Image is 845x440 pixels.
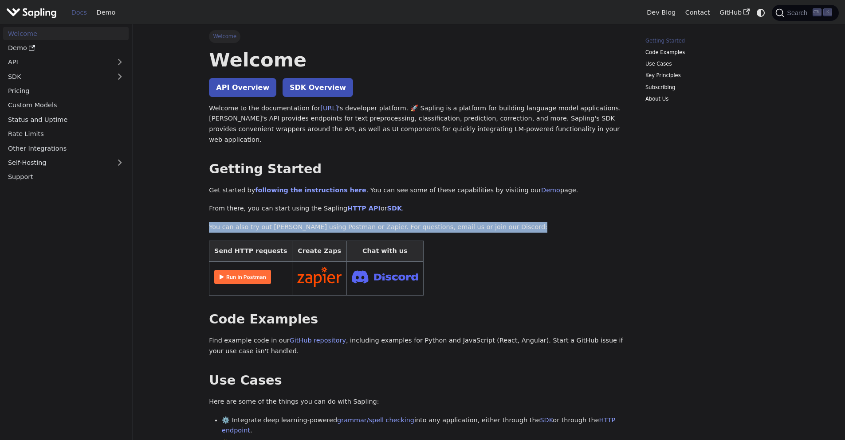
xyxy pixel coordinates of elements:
[3,99,129,112] a: Custom Models
[784,9,813,16] span: Search
[290,337,346,344] a: GitHub repository
[3,42,129,55] a: Demo
[387,205,402,212] a: SDK
[3,156,129,169] a: Self-Hosting
[111,70,129,83] button: Expand sidebar category 'SDK'
[337,417,414,424] a: grammar/spell checking
[209,185,626,196] p: Get started by . You can see some of these capabilities by visiting our page.
[209,161,626,177] h2: Getting Started
[209,103,626,145] p: Welcome to the documentation for 's developer platform. 🚀 Sapling is a platform for building lang...
[541,187,560,194] a: Demo
[680,6,715,19] a: Contact
[209,30,240,43] span: Welcome
[92,6,120,19] a: Demo
[209,203,626,214] p: From there, you can start using the Sapling or .
[772,5,838,21] button: Search (Ctrl+K)
[645,71,766,80] a: Key Principles
[209,335,626,357] p: Find example code in our , including examples for Python and JavaScript (React, Angular). Start a...
[352,268,418,286] img: Join Discord
[6,6,60,19] a: Sapling.ai
[320,105,338,112] a: [URL]
[209,373,626,389] h2: Use Cases
[209,48,626,72] h1: Welcome
[209,312,626,327] h2: Code Examples
[3,85,129,97] a: Pricing
[111,56,129,69] button: Expand sidebar category 'API'
[540,417,553,424] a: SDK
[6,6,57,19] img: Sapling.ai
[3,113,129,126] a: Status and Uptime
[3,56,111,69] a: API
[645,60,766,68] a: Use Cases
[823,8,832,16] kbd: K
[209,78,276,97] a: API Overview
[645,83,766,92] a: Subscribing
[292,241,347,261] th: Create Zaps
[297,267,342,287] img: Connect in Zapier
[347,205,381,212] a: HTTP API
[3,142,129,155] a: Other Integrations
[209,222,626,233] p: You can also try out [PERSON_NAME] using Postman or Zapier. For questions, email us or join our D...
[209,241,292,261] th: Send HTTP requests
[645,95,766,103] a: About Us
[3,171,129,183] a: Support
[283,78,353,97] a: SDK Overview
[255,187,366,194] a: following the instructions here
[715,6,754,19] a: GitHub
[645,48,766,57] a: Code Examples
[3,128,129,140] a: Rate Limits
[346,241,423,261] th: Chat with us
[755,6,767,19] button: Switch between dark and light mode (currently system mode)
[3,27,129,40] a: Welcome
[645,37,766,45] a: Getting Started
[642,6,680,19] a: Dev Blog
[214,270,271,284] img: Run in Postman
[209,30,626,43] nav: Breadcrumbs
[67,6,92,19] a: Docs
[3,70,111,83] a: SDK
[209,397,626,407] p: Here are some of the things you can do with Sapling:
[222,415,626,436] li: ⚙️ Integrate deep learning-powered into any application, either through the or through the .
